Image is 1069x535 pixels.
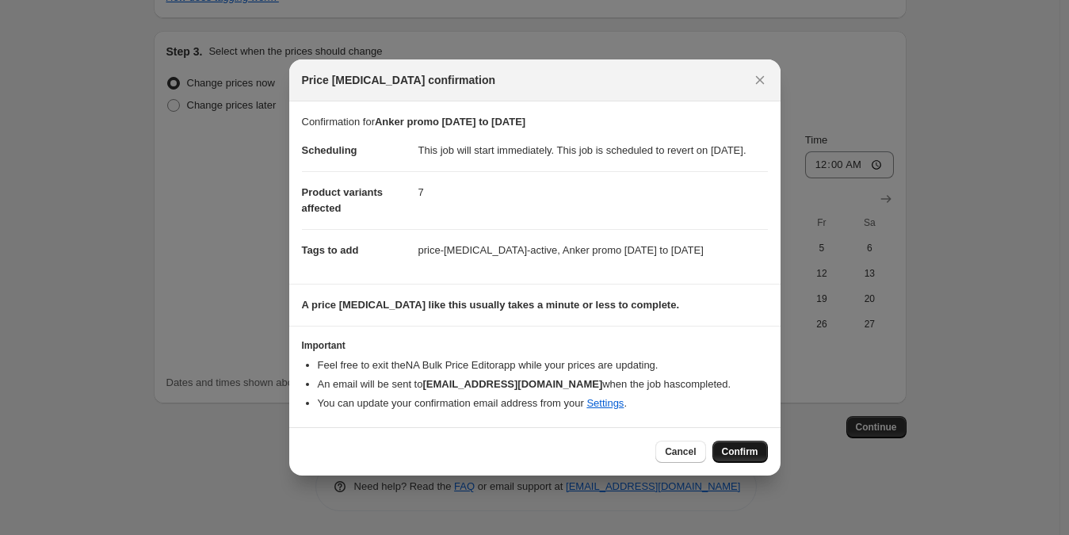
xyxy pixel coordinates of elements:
[722,445,758,458] span: Confirm
[302,144,357,156] span: Scheduling
[712,441,768,463] button: Confirm
[302,339,768,352] h3: Important
[318,376,768,392] li: An email will be sent to when the job has completed .
[375,116,525,128] b: Anker promo [DATE] to [DATE]
[586,397,624,409] a: Settings
[318,396,768,411] li: You can update your confirmation email address from your .
[655,441,705,463] button: Cancel
[302,186,384,214] span: Product variants affected
[749,69,771,91] button: Close
[302,244,359,256] span: Tags to add
[302,299,680,311] b: A price [MEDICAL_DATA] like this usually takes a minute or less to complete.
[302,72,496,88] span: Price [MEDICAL_DATA] confirmation
[318,357,768,373] li: Feel free to exit the NA Bulk Price Editor app while your prices are updating.
[418,229,768,271] dd: price-[MEDICAL_DATA]-active, Anker promo [DATE] to [DATE]
[302,114,768,130] p: Confirmation for
[418,130,768,171] dd: This job will start immediately. This job is scheduled to revert on [DATE].
[422,378,602,390] b: [EMAIL_ADDRESS][DOMAIN_NAME]
[418,171,768,213] dd: 7
[665,445,696,458] span: Cancel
